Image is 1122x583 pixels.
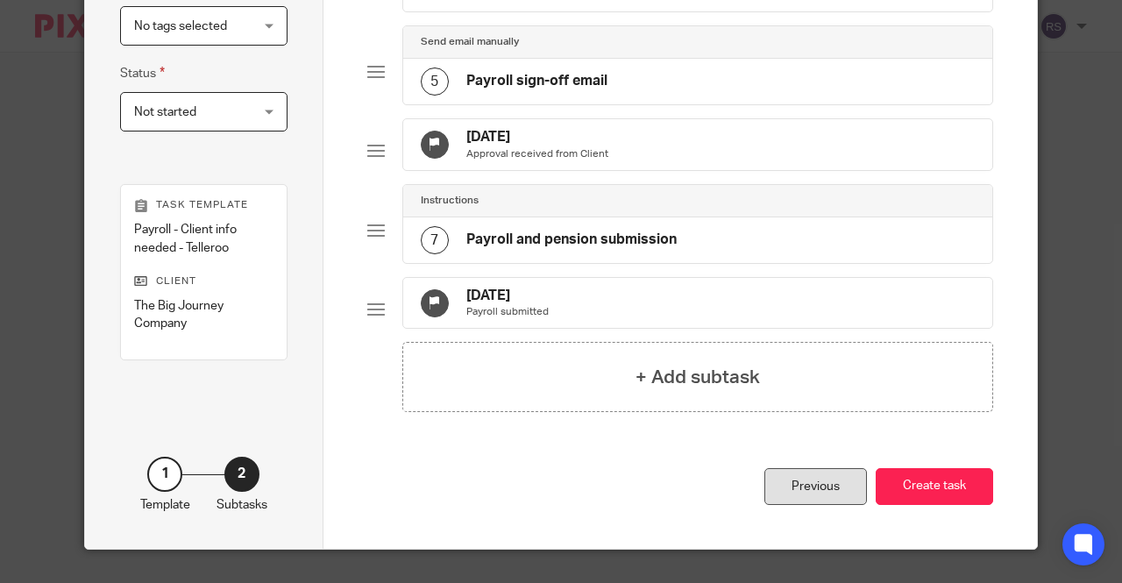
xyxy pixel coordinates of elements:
span: Not started [134,106,196,118]
p: The Big Journey Company [134,297,273,333]
button: Create task [876,468,993,506]
div: 1 [147,457,182,492]
label: Status [120,63,165,83]
h4: + Add subtask [636,364,760,391]
h4: [DATE] [466,287,549,305]
h4: Payroll sign-off email [466,72,607,90]
p: Template [140,496,190,514]
p: Payroll - Client info needed - Telleroo [134,221,273,257]
h4: Instructions [421,194,479,208]
div: 5 [421,68,449,96]
p: Subtasks [217,496,267,514]
p: Payroll submitted [466,305,549,319]
h4: [DATE] [466,128,608,146]
p: Task template [134,198,273,212]
span: No tags selected [134,20,227,32]
p: Approval received from Client [466,147,608,161]
h4: Payroll and pension submission [466,231,677,249]
div: 7 [421,226,449,254]
div: 2 [224,457,259,492]
p: Client [134,274,273,288]
h4: Send email manually [421,35,519,49]
div: Previous [764,468,867,506]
